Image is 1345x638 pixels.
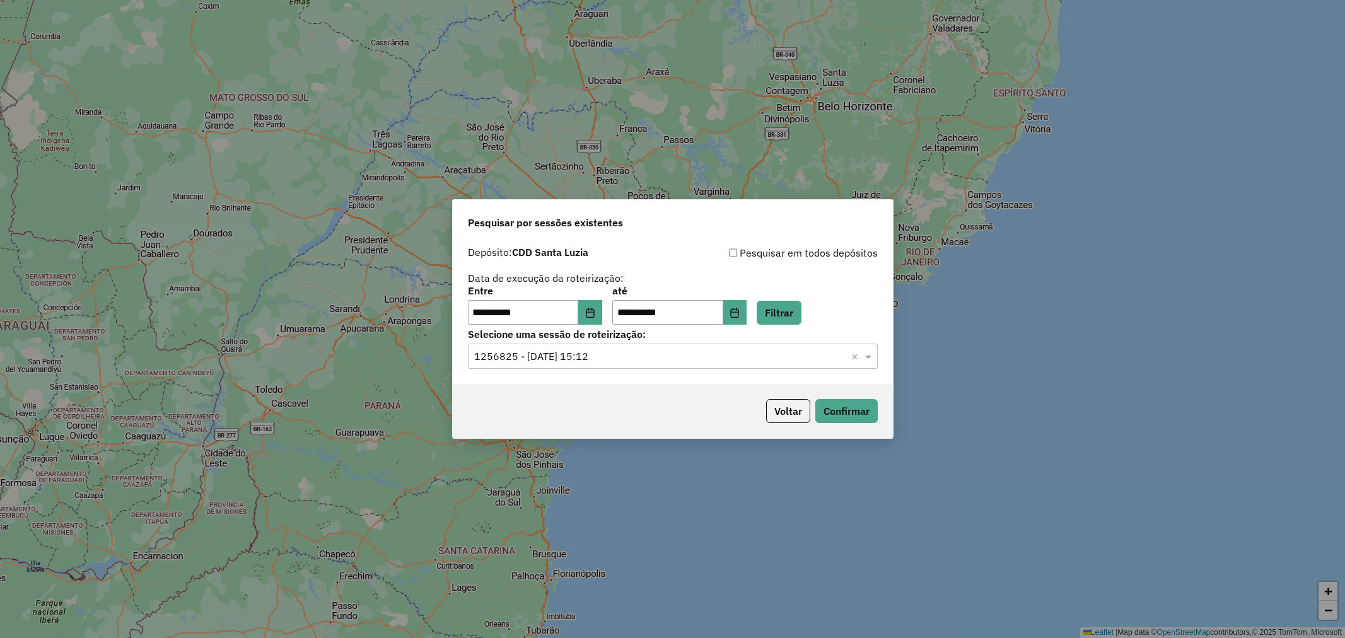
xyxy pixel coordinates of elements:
label: Depósito: [468,245,588,260]
button: Choose Date [578,300,602,325]
strong: CDD Santa Luzia [512,246,588,258]
label: Entre [468,283,602,298]
label: Data de execução da roteirização: [468,270,624,286]
label: até [612,283,747,298]
span: Clear all [851,349,862,364]
label: Selecione uma sessão de roteirização: [468,327,878,342]
button: Confirmar [815,399,878,423]
button: Choose Date [723,300,747,325]
button: Voltar [766,399,810,423]
span: Pesquisar por sessões existentes [468,215,623,230]
div: Pesquisar em todos depósitos [673,245,878,260]
button: Filtrar [757,301,801,325]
